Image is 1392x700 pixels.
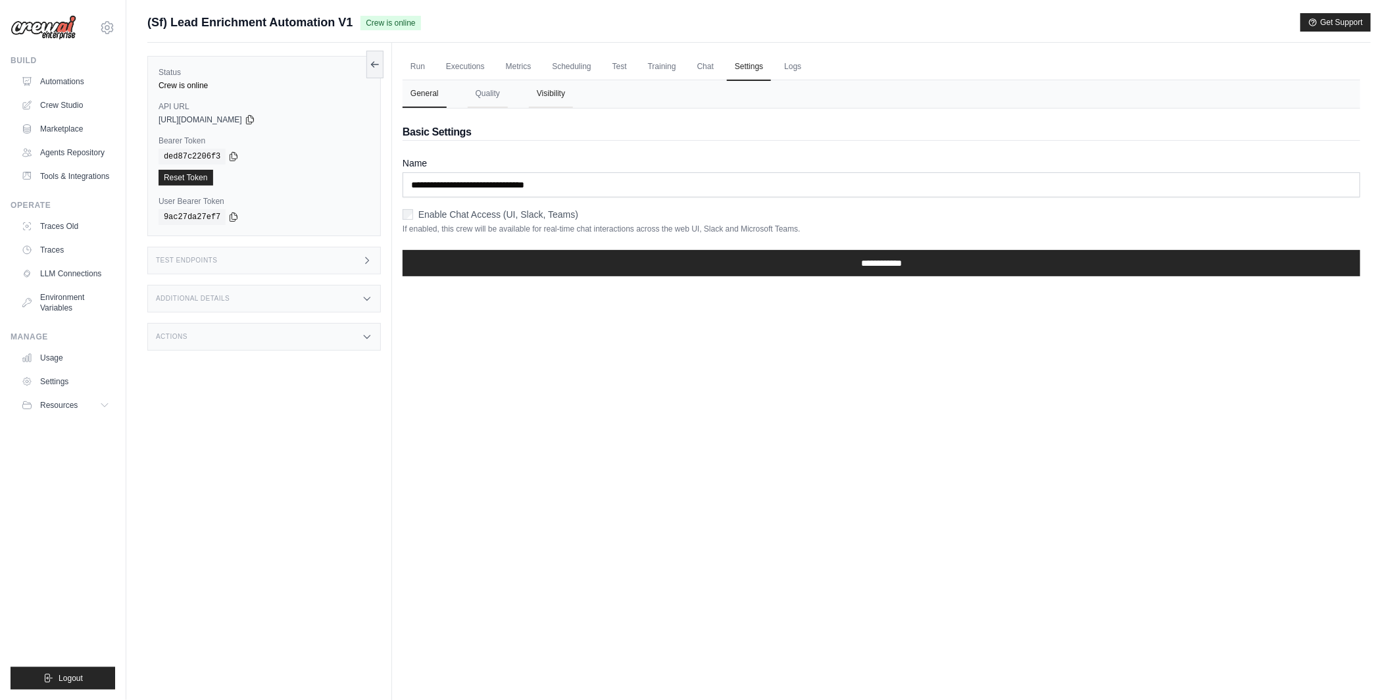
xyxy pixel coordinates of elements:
[11,200,115,211] div: Operate
[418,208,578,221] label: Enable Chat Access (UI, Slack, Teams)
[403,124,1360,140] h2: Basic Settings
[159,67,370,78] label: Status
[16,118,115,139] a: Marketplace
[529,80,573,108] button: Visibility
[640,53,684,81] a: Training
[159,136,370,146] label: Bearer Token
[360,16,420,30] span: Crew is online
[16,395,115,416] button: Resources
[11,55,115,66] div: Build
[156,295,230,303] h3: Additional Details
[16,239,115,261] a: Traces
[403,157,1360,170] label: Name
[403,53,433,81] a: Run
[498,53,539,81] a: Metrics
[776,53,809,81] a: Logs
[156,333,187,341] h3: Actions
[16,95,115,116] a: Crew Studio
[147,13,353,32] span: (Sf) Lead Enrichment Automation V1
[156,257,218,264] h3: Test Endpoints
[159,196,370,207] label: User Bearer Token
[438,53,493,81] a: Executions
[16,166,115,187] a: Tools & Integrations
[403,80,447,108] button: General
[16,371,115,392] a: Settings
[16,263,115,284] a: LLM Connections
[16,216,115,237] a: Traces Old
[11,332,115,342] div: Manage
[403,224,1360,234] p: If enabled, this crew will be available for real-time chat interactions across the web UI, Slack ...
[159,114,242,125] span: [URL][DOMAIN_NAME]
[159,101,370,112] label: API URL
[159,149,226,164] code: ded87c2206f3
[16,347,115,368] a: Usage
[159,80,370,91] div: Crew is online
[40,400,78,411] span: Resources
[689,53,722,81] a: Chat
[544,53,599,81] a: Scheduling
[159,170,213,186] a: Reset Token
[605,53,635,81] a: Test
[11,667,115,689] button: Logout
[159,209,226,225] code: 9ac27da27ef7
[16,142,115,163] a: Agents Repository
[727,53,771,81] a: Settings
[468,80,508,108] button: Quality
[403,80,1360,108] nav: Tabs
[59,673,83,684] span: Logout
[1301,13,1371,32] button: Get Support
[16,287,115,318] a: Environment Variables
[16,71,115,92] a: Automations
[1326,637,1392,700] iframe: Chat Widget
[11,15,76,40] img: Logo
